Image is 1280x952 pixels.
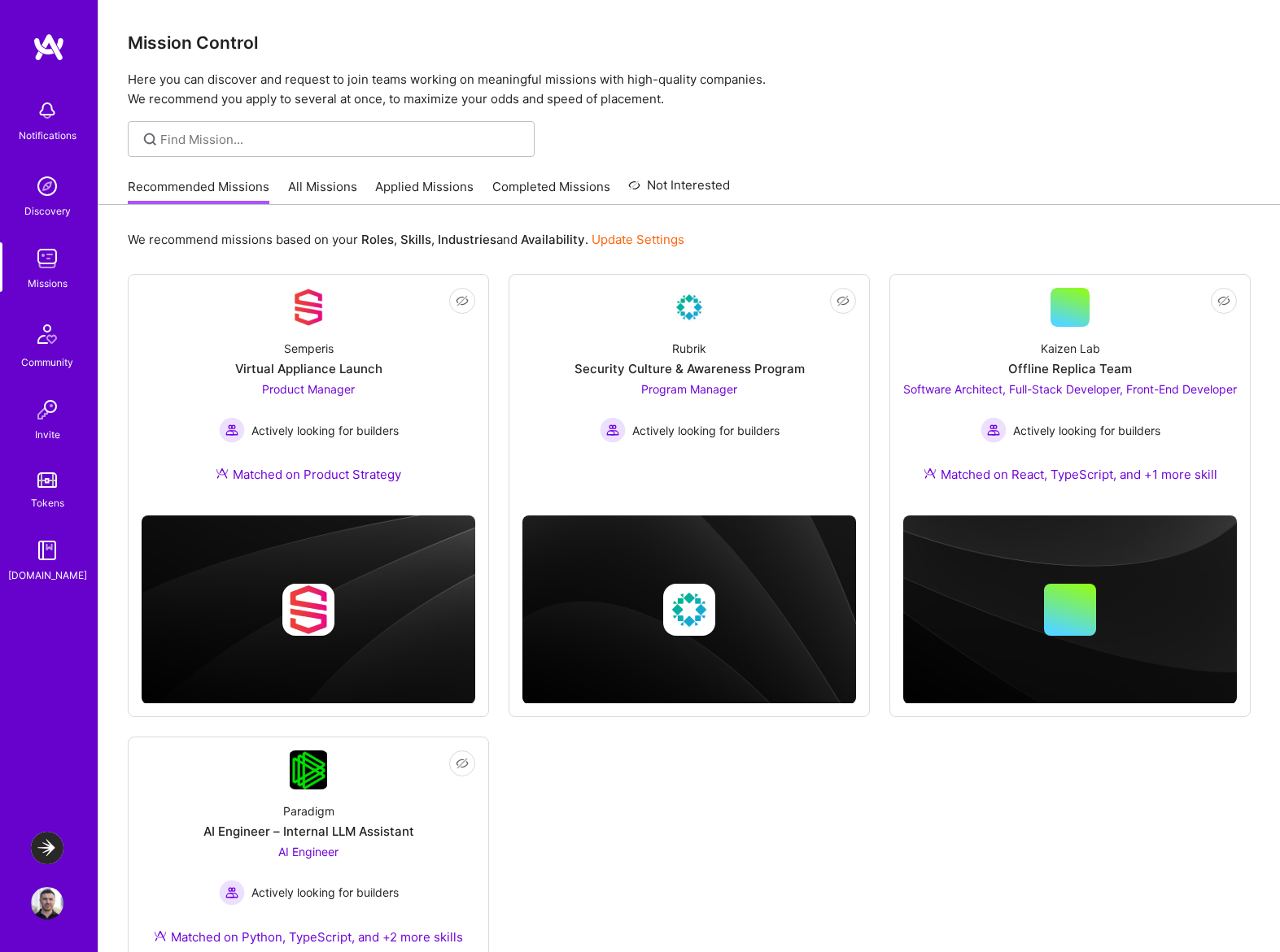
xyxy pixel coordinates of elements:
[154,928,463,945] div: Matched on Python, TypeScript, and +2 more skills
[375,178,474,205] a: Applied Missions
[31,534,63,567] img: guide book
[31,887,63,919] img: User Avatar
[981,417,1007,443] img: Actively looking for builders
[24,202,71,220] div: Discovery
[31,832,63,864] img: LaunchDarkly: Experimentation Delivery Team
[641,382,737,396] span: Program Manager
[33,33,65,62] img: logo
[21,354,73,371] div: Community
[31,170,63,202] img: discovery
[400,232,431,247] b: Skills
[219,417,245,443] img: Actively looking for builders
[284,340,334,357] div: Semperis
[251,884,399,901] span: Actively looking for builders
[160,131,522,148] input: Find Mission...
[142,288,475,502] a: Company LogoSemperisVirtual Appliance LaunchProduct Manager Actively looking for buildersActively...
[128,70,1251,109] p: Here you can discover and request to join teams working on meaningful missions with high-quality ...
[903,288,1237,502] a: Kaizen LabOffline Replica TeamSoftware Architect, Full-Stack Developer, Front-End Developer Activ...
[31,393,63,426] img: Invite
[282,584,334,636] img: Company logo
[262,382,355,396] span: Product Manager
[1008,360,1132,377] div: Offline Replica Team
[1217,294,1230,307] i: icon EyeClosed
[28,275,68,292] div: Missions
[35,426,60,443] div: Invite
[522,515,856,704] img: cover
[492,178,610,205] a: Completed Missions
[142,515,475,704] img: cover
[27,887,68,919] a: User Avatar
[290,750,328,789] img: Company Logo
[128,178,269,205] a: Recommended Missions
[37,472,57,488] img: tokens
[278,845,339,859] span: AI Engineer
[203,823,414,840] div: AI Engineer – Internal LLM Assistant
[672,340,706,357] div: Rubrik
[251,422,399,439] span: Actively looking for builders
[456,757,469,770] i: icon EyeClosed
[216,466,401,483] div: Matched on Product Strategy
[31,494,64,511] div: Tokens
[28,315,67,354] img: Community
[31,242,63,275] img: teamwork
[141,130,159,149] i: icon SearchGrey
[903,515,1237,704] img: cover
[1013,422,1160,439] span: Actively looking for builders
[289,288,328,327] img: Company Logo
[600,417,626,443] img: Actively looking for builders
[8,567,87,584] div: [DOMAIN_NAME]
[19,127,76,144] div: Notifications
[837,294,850,307] i: icon EyeClosed
[632,422,780,439] span: Actively looking for builders
[283,802,334,819] div: Paradigm
[235,360,382,377] div: Virtual Appliance Launch
[521,232,585,247] b: Availability
[128,231,684,248] p: We recommend missions based on your , , and .
[27,832,68,864] a: LaunchDarkly: Experimentation Delivery Team
[456,294,469,307] i: icon EyeClosed
[288,178,357,205] a: All Missions
[128,33,1251,53] h3: Mission Control
[574,360,805,377] div: Security Culture & Awareness Program
[219,880,245,906] img: Actively looking for builders
[361,232,394,247] b: Roles
[216,467,229,480] img: Ateam Purple Icon
[438,232,496,247] b: Industries
[670,288,709,327] img: Company Logo
[924,467,937,480] img: Ateam Purple Icon
[1041,340,1100,357] div: Kaizen Lab
[592,232,684,247] a: Update Settings
[924,466,1217,483] div: Matched on React, TypeScript, and +1 more skill
[628,176,730,205] a: Not Interested
[522,288,856,489] a: Company LogoRubrikSecurity Culture & Awareness ProgramProgram Manager Actively looking for builde...
[903,382,1237,396] span: Software Architect, Full-Stack Developer, Front-End Developer
[663,584,715,636] img: Company logo
[31,94,63,127] img: bell
[154,929,167,942] img: Ateam Purple Icon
